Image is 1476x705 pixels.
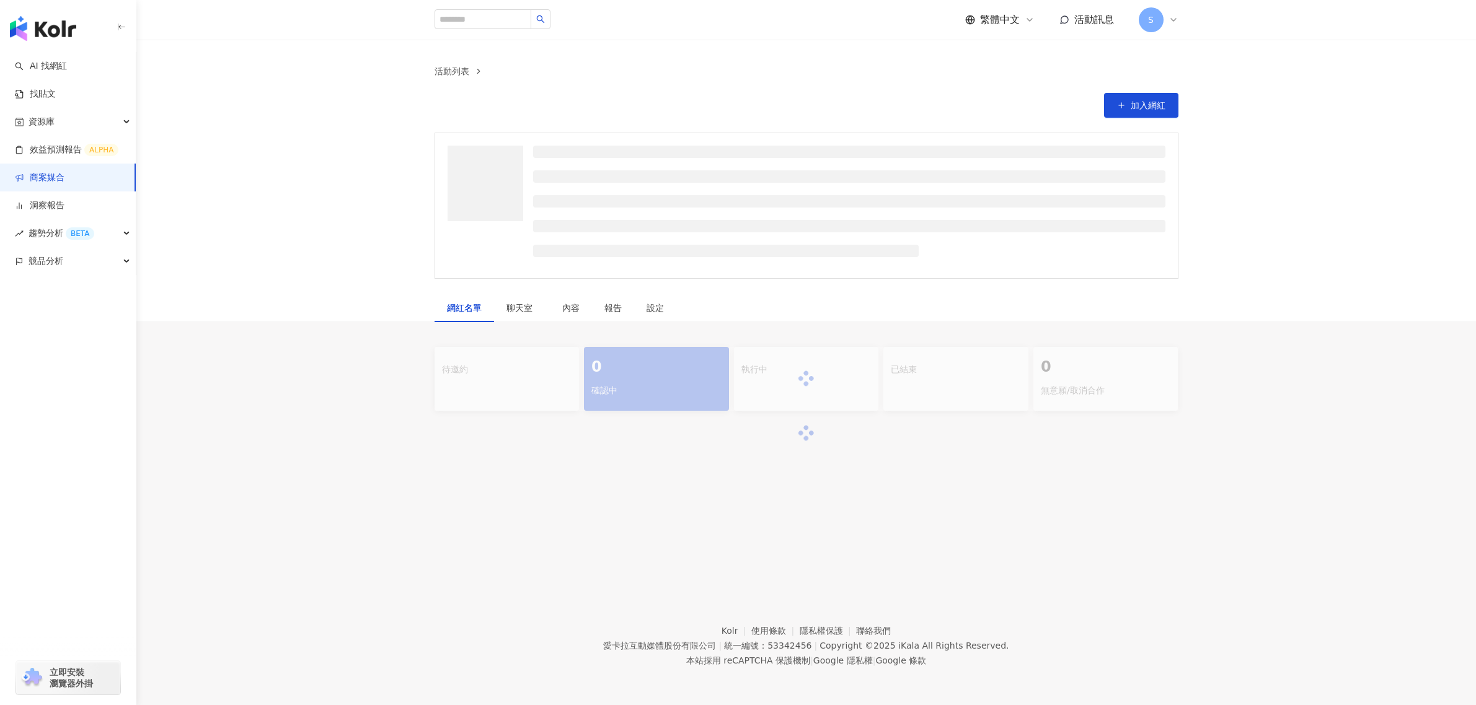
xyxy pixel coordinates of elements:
div: BETA [66,227,94,240]
span: 本站採用 reCAPTCHA 保護機制 [686,653,926,668]
span: 活動訊息 [1074,14,1114,25]
span: 加入網紅 [1131,100,1165,110]
a: 洞察報告 [15,199,64,212]
div: 網紅名單 [447,301,482,315]
div: 內容 [562,301,580,315]
a: Kolr [722,626,751,636]
a: iKala [898,641,919,650]
span: 競品分析 [29,247,63,275]
span: | [873,655,876,665]
div: Copyright © 2025 All Rights Reserved. [820,641,1009,650]
a: searchAI 找網紅 [15,60,67,72]
button: 加入網紅 [1104,93,1178,118]
span: 立即安裝 瀏覽器外掛 [50,667,93,689]
a: 聯絡我們 [856,626,891,636]
a: 隱私權保護 [800,626,857,636]
span: | [810,655,813,665]
span: 資源庫 [29,108,55,136]
span: 聊天室 [506,304,537,312]
div: 設定 [647,301,664,315]
a: 活動列表 [432,64,472,78]
span: search [536,15,545,24]
span: rise [15,229,24,238]
img: chrome extension [20,668,44,688]
span: 繁體中文 [980,13,1020,27]
a: chrome extension立即安裝 瀏覽器外掛 [16,661,120,694]
a: Google 條款 [875,655,926,665]
a: 效益預測報告ALPHA [15,144,118,156]
div: 愛卡拉互動媒體股份有限公司 [603,641,716,650]
span: S [1148,13,1154,27]
span: | [814,641,817,650]
a: Google 隱私權 [813,655,873,665]
a: 找貼文 [15,88,56,100]
a: 商案媒合 [15,172,64,184]
div: 統一編號：53342456 [724,641,811,650]
a: 使用條款 [751,626,800,636]
span: 趨勢分析 [29,219,94,247]
div: 報告 [604,301,622,315]
span: | [718,641,722,650]
img: logo [10,16,76,41]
